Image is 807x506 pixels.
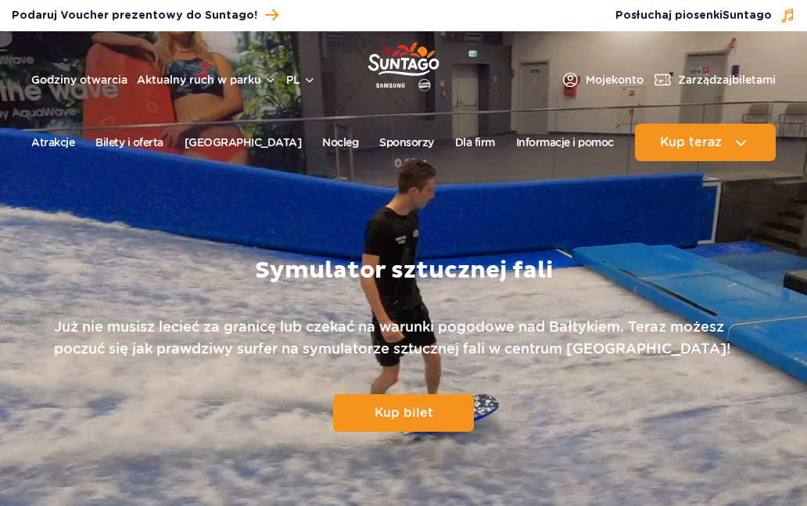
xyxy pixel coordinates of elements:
[322,124,358,161] a: Nocleg
[516,124,614,161] a: Informacje i pomoc
[615,8,772,23] span: Posłuchaj piosenki
[678,72,776,88] span: Zarządzaj biletami
[375,405,433,420] span: Kup bilet
[615,8,795,23] button: Posłuchaj piosenkiSuntago
[379,124,434,161] a: Sponsorzy
[185,124,302,161] a: [GEOGRAPHIC_DATA]
[653,70,776,89] a: Zarządzajbiletami
[255,257,553,285] h1: Symulator sztucznej fali
[586,72,644,88] span: Moje konto
[31,124,74,161] a: Atrakcje
[561,70,644,89] a: Mojekonto
[635,124,776,161] button: Kup teraz
[12,8,257,23] span: Podaruj Voucher prezentowy do Suntago!
[12,5,278,26] a: Podaruj Voucher prezentowy do Suntago!
[723,10,772,21] span: Suntago
[368,39,439,89] a: Park of Poland
[54,316,754,360] p: Już nie musisz lecieć za granicę lub czekać na warunki pogodowe nad Bałtykiem. Teraz możesz poczu...
[286,72,316,88] button: pl
[660,135,722,149] span: Kup teraz
[333,394,474,432] a: Kup bilet
[31,72,127,88] a: Godziny otwarcia
[455,124,495,161] a: Dla firm
[137,74,277,86] button: Aktualny ruch w parku
[95,124,163,161] a: Bilety i oferta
